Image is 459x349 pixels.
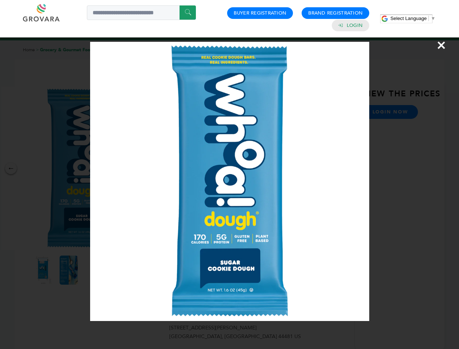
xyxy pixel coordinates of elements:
[234,10,286,16] a: Buyer Registration
[436,35,446,55] span: ×
[90,42,369,321] img: Image Preview
[87,5,196,20] input: Search a product or brand...
[347,22,363,29] a: Login
[431,16,435,21] span: ▼
[308,10,363,16] a: Brand Registration
[428,16,429,21] span: ​
[390,16,427,21] span: Select Language
[390,16,435,21] a: Select Language​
